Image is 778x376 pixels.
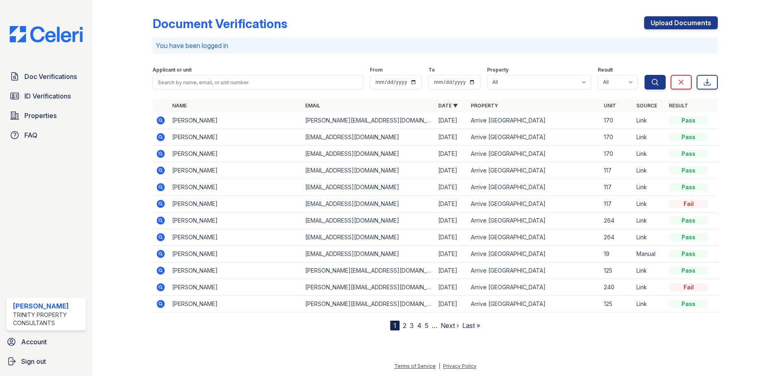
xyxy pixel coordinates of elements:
[468,162,601,179] td: Arrive [GEOGRAPHIC_DATA]
[169,129,302,146] td: [PERSON_NAME]
[601,296,633,313] td: 125
[435,279,468,296] td: [DATE]
[601,196,633,212] td: 117
[601,212,633,229] td: 264
[169,212,302,229] td: [PERSON_NAME]
[302,162,435,179] td: [EMAIL_ADDRESS][DOMAIN_NAME]
[441,321,459,330] a: Next ›
[7,127,86,143] a: FAQ
[302,212,435,229] td: [EMAIL_ADDRESS][DOMAIN_NAME]
[669,283,708,291] div: Fail
[156,41,715,50] p: You have been logged in
[601,246,633,262] td: 19
[13,301,83,311] div: [PERSON_NAME]
[435,179,468,196] td: [DATE]
[13,311,83,327] div: Trinity Property Consultants
[601,112,633,129] td: 170
[468,179,601,196] td: Arrive [GEOGRAPHIC_DATA]
[169,262,302,279] td: [PERSON_NAME]
[435,212,468,229] td: [DATE]
[302,296,435,313] td: [PERSON_NAME][EMAIL_ADDRESS][DOMAIN_NAME]
[169,246,302,262] td: [PERSON_NAME]
[669,216,708,225] div: Pass
[669,267,708,275] div: Pass
[3,26,89,42] img: CE_Logo_Blue-a8612792a0a2168367f1c8372b55b34899dd931a85d93a1a3d3e32e68fde9ad4.png
[302,179,435,196] td: [EMAIL_ADDRESS][DOMAIN_NAME]
[435,146,468,162] td: [DATE]
[468,112,601,129] td: Arrive [GEOGRAPHIC_DATA]
[633,112,666,129] td: Link
[601,162,633,179] td: 117
[633,229,666,246] td: Link
[7,107,86,124] a: Properties
[169,229,302,246] td: [PERSON_NAME]
[633,262,666,279] td: Link
[468,296,601,313] td: Arrive [GEOGRAPHIC_DATA]
[428,67,435,73] label: To
[633,146,666,162] td: Link
[435,162,468,179] td: [DATE]
[21,337,47,347] span: Account
[390,321,400,330] div: 1
[468,262,601,279] td: Arrive [GEOGRAPHIC_DATA]
[302,146,435,162] td: [EMAIL_ADDRESS][DOMAIN_NAME]
[438,103,458,109] a: Date ▼
[644,16,718,29] a: Upload Documents
[435,296,468,313] td: [DATE]
[21,356,46,366] span: Sign out
[435,196,468,212] td: [DATE]
[169,179,302,196] td: [PERSON_NAME]
[169,279,302,296] td: [PERSON_NAME]
[417,321,422,330] a: 4
[302,229,435,246] td: [EMAIL_ADDRESS][DOMAIN_NAME]
[633,246,666,262] td: Manual
[633,212,666,229] td: Link
[153,75,363,90] input: Search by name, email, or unit number
[24,72,77,81] span: Doc Verifications
[435,112,468,129] td: [DATE]
[601,146,633,162] td: 170
[302,112,435,129] td: [PERSON_NAME][EMAIL_ADDRESS][DOMAIN_NAME]
[633,162,666,179] td: Link
[435,129,468,146] td: [DATE]
[302,129,435,146] td: [EMAIL_ADDRESS][DOMAIN_NAME]
[3,353,89,369] a: Sign out
[172,103,187,109] a: Name
[633,279,666,296] td: Link
[471,103,498,109] a: Property
[425,321,428,330] a: 5
[468,246,601,262] td: Arrive [GEOGRAPHIC_DATA]
[403,321,406,330] a: 2
[435,262,468,279] td: [DATE]
[7,68,86,85] a: Doc Verifications
[633,129,666,146] td: Link
[24,130,37,140] span: FAQ
[468,212,601,229] td: Arrive [GEOGRAPHIC_DATA]
[169,112,302,129] td: [PERSON_NAME]
[633,196,666,212] td: Link
[669,133,708,141] div: Pass
[169,146,302,162] td: [PERSON_NAME]
[370,67,382,73] label: From
[443,363,476,369] a: Privacy Policy
[468,229,601,246] td: Arrive [GEOGRAPHIC_DATA]
[604,103,616,109] a: Unit
[669,183,708,191] div: Pass
[468,146,601,162] td: Arrive [GEOGRAPHIC_DATA]
[669,116,708,125] div: Pass
[601,279,633,296] td: 240
[601,129,633,146] td: 170
[169,162,302,179] td: [PERSON_NAME]
[410,321,414,330] a: 3
[462,321,480,330] a: Last »
[302,262,435,279] td: [PERSON_NAME][EMAIL_ADDRESS][DOMAIN_NAME]
[435,229,468,246] td: [DATE]
[435,246,468,262] td: [DATE]
[153,67,192,73] label: Applicant or unit
[468,196,601,212] td: Arrive [GEOGRAPHIC_DATA]
[669,103,688,109] a: Result
[432,321,437,330] span: …
[305,103,320,109] a: Email
[669,150,708,158] div: Pass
